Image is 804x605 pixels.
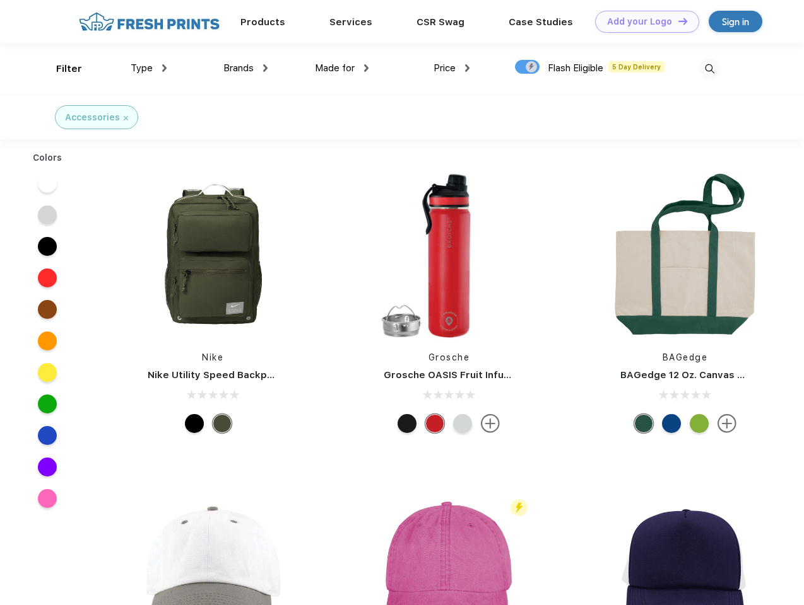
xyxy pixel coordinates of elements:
[425,414,444,433] div: Flame Red
[608,61,665,72] span: 5 Day Delivery
[202,352,223,362] a: Nike
[453,414,472,433] div: Pearl
[131,62,153,74] span: Type
[65,111,120,124] div: Accessories
[663,352,708,362] a: BAGedge
[213,414,232,433] div: Cargo Khaki
[124,116,128,120] img: filter_cancel.svg
[129,171,297,338] img: func=resize&h=266
[384,369,584,381] a: Grosche OASIS Fruit Infusion Water Flask
[263,64,268,72] img: dropdown.png
[434,62,456,74] span: Price
[162,64,167,72] img: dropdown.png
[23,151,72,164] div: Colors
[465,64,470,72] img: dropdown.png
[365,171,533,338] img: func=resize&h=266
[634,414,653,433] div: Natural Forest
[718,414,736,433] img: more.svg
[429,352,470,362] a: Grosche
[709,11,762,32] a: Sign in
[75,11,223,33] img: fo%20logo%202.webp
[315,62,355,74] span: Made for
[398,414,417,433] div: Midnight Black
[601,171,769,338] img: func=resize&h=266
[607,16,672,27] div: Add your Logo
[678,18,687,25] img: DT
[185,414,204,433] div: Black
[699,59,720,79] img: desktop_search.svg
[722,14,749,29] div: Sign in
[240,16,285,28] a: Products
[690,414,709,433] div: Natural Lime
[511,499,528,516] img: flash_active_toggle.svg
[662,414,681,433] div: Natural Royal
[223,62,254,74] span: Brands
[56,62,82,76] div: Filter
[481,414,500,433] img: more.svg
[548,62,603,74] span: Flash Eligible
[364,64,369,72] img: dropdown.png
[148,369,284,381] a: Nike Utility Speed Backpack
[620,369,785,381] a: BAGedge 12 Oz. Canvas Boat Tote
